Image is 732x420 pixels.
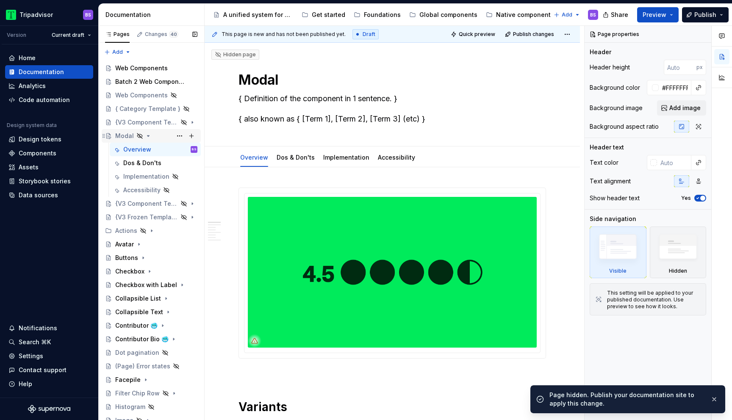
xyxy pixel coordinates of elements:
[378,154,415,161] a: Accessibility
[105,31,130,38] div: Pages
[210,6,549,23] div: Page tree
[590,83,640,92] div: Background color
[607,290,701,310] div: This setting will be applied to your published documentation. Use preview to see how it looks.
[19,191,58,199] div: Data sources
[496,11,554,19] div: Native components
[102,359,201,373] a: (Page) Error states
[102,278,201,292] a: Checkbox with Label
[192,145,197,154] div: BS
[115,362,170,370] div: (Page) Error states
[222,31,346,38] span: This page is new and has not been published yet.
[320,148,373,166] div: Implementation
[115,335,169,343] div: Contributor Bio 🥶
[5,51,93,65] a: Home
[5,377,93,391] button: Help
[110,183,201,197] a: Accessibility
[102,116,201,129] a: {V3 Component Template}
[637,7,679,22] button: Preview
[115,376,141,384] div: Facepile
[102,265,201,278] a: Checkbox
[5,160,93,174] a: Assets
[696,64,703,71] p: px
[115,227,137,235] div: Actions
[312,11,345,19] div: Get started
[19,68,64,76] div: Documentation
[551,9,583,21] button: Add
[110,170,201,183] a: Implementation
[102,332,201,346] a: Contributor Bio 🥶
[102,46,133,58] button: Add
[169,31,178,38] span: 40
[123,186,161,194] div: Accessibility
[5,79,93,93] a: Analytics
[363,31,375,38] span: Draft
[277,154,315,161] a: Dos & Don'ts
[406,8,481,22] a: Global components
[7,32,26,39] div: Version
[590,11,596,18] div: BS
[590,215,636,223] div: Side navigation
[110,156,201,170] a: Dos & Don'ts
[350,8,404,22] a: Foundations
[102,102,201,116] a: { Category Template }
[115,199,178,208] div: {V3 Component Template}
[459,31,495,38] span: Quick preview
[115,254,138,262] div: Buttons
[5,133,93,146] a: Design tokens
[609,268,627,274] div: Visible
[482,8,557,22] a: Native components
[562,11,572,18] span: Add
[590,122,659,131] div: Background aspect ratio
[298,8,349,22] a: Get started
[374,148,419,166] div: Accessibility
[237,92,544,126] textarea: { Definition of the component in 1 sentence. } { also known as { [Term 1], [Term 2], [Term 3] (et...
[657,100,706,116] button: Add image
[5,93,93,107] a: Code automation
[145,31,178,38] div: Changes
[669,268,687,274] div: Hidden
[123,172,169,181] div: Implementation
[102,75,201,88] a: Batch 2 Web Components
[5,174,93,188] a: Storybook stories
[19,324,57,332] div: Notifications
[115,91,168,99] div: Web Components
[694,11,716,19] span: Publish
[643,11,666,19] span: Preview
[102,251,201,265] a: Buttons
[223,11,293,19] div: A unified system for every journey.
[237,148,272,166] div: Overview
[52,32,84,39] span: Current draft
[102,400,201,414] a: Histogram
[123,145,151,154] div: Overview
[115,403,145,411] div: Histogram
[102,305,201,319] a: Collapsible Text
[19,380,32,388] div: Help
[102,346,201,359] a: Dot pagination
[364,11,401,19] div: Foundations
[19,149,56,157] div: Components
[102,88,201,102] a: Web Components
[115,321,158,330] div: Contributor 🥶
[611,11,628,19] span: Share
[590,143,624,152] div: Header text
[102,61,201,75] a: Web Components
[5,146,93,160] a: Components
[115,105,180,113] div: { Category Template }
[115,281,177,289] div: Checkbox with Label
[659,80,691,95] input: Auto
[102,210,201,224] a: {V3 Frozen Template}
[657,155,691,170] input: Auto
[105,11,201,19] div: Documentation
[115,213,178,221] div: {V3 Frozen Template}
[115,132,134,140] div: Modal
[28,405,70,413] svg: Supernova Logo
[115,294,161,303] div: Collapsible List
[238,399,546,414] h1: Variants
[110,143,201,156] a: OverviewBS
[19,338,51,346] div: Search ⌘K
[19,177,71,185] div: Storybook stories
[590,48,611,56] div: Header
[681,195,691,202] label: Yes
[5,363,93,377] button: Contact support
